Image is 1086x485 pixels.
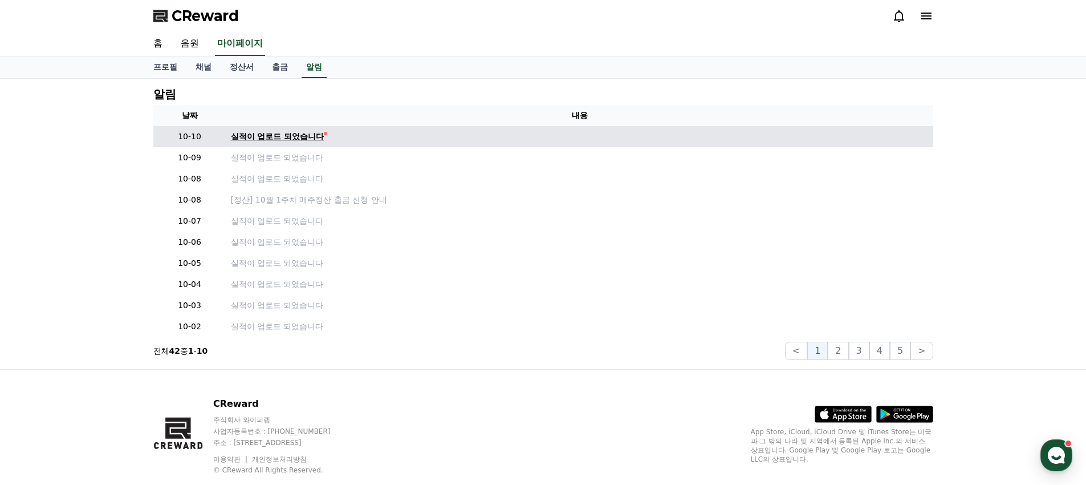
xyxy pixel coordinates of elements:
img: logo_orange.svg [18,18,27,27]
p: 주식회사 와이피랩 [213,415,352,425]
button: > [910,342,933,360]
a: [정산] 10월 1주차 매주정산 출금 신청 안내 [231,194,929,206]
a: 홈 [3,362,75,390]
p: 10-03 [158,300,222,312]
p: 10-05 [158,257,222,269]
a: 실적이 업로드 되었습니다 [231,278,929,290]
a: CReward [153,7,239,25]
strong: 42 [169,346,180,355]
button: 4 [869,342,890,360]
img: tab_keywords_by_traffic_grey.svg [113,66,123,75]
a: 채널 [186,56,221,78]
div: Domain Overview [43,67,102,75]
a: 실적이 업로드 되었습니다 [231,173,929,185]
a: 알림 [302,56,327,78]
a: 마이페이지 [215,32,265,56]
button: 5 [890,342,910,360]
p: 사업자등록번호 : [PHONE_NUMBER] [213,427,352,436]
a: 출금 [263,56,297,78]
p: App Store, iCloud, iCloud Drive 및 iTunes Store는 미국과 그 밖의 나라 및 지역에서 등록된 Apple Inc.의 서비스 상표입니다. Goo... [751,427,933,464]
img: tab_domain_overview_orange.svg [31,66,40,75]
button: < [785,342,807,360]
span: 설정 [176,379,190,388]
div: v 4.0.25 [32,18,56,27]
p: © CReward All Rights Reserved. [213,466,352,475]
span: 홈 [36,379,43,388]
p: 주소 : [STREET_ADDRESS] [213,438,352,447]
a: 실적이 업로드 되었습니다 [231,321,929,333]
strong: 10 [197,346,208,355]
p: 10-02 [158,321,222,333]
p: 10-06 [158,236,222,248]
a: 실적이 업로드 되었습니다 [231,215,929,227]
a: 이용약관 [213,455,249,463]
a: 실적이 업로드 되었습니다 [231,300,929,312]
button: 1 [807,342,828,360]
strong: 1 [188,346,194,355]
p: CReward [213,397,352,411]
p: 10-10 [158,131,222,143]
h4: 알림 [153,88,176,100]
span: CReward [172,7,239,25]
div: Domain: [DOMAIN_NAME] [30,30,125,39]
a: 개인정보처리방침 [252,455,307,463]
p: 10-08 [158,173,222,185]
p: 전체 중 - [153,345,208,357]
a: 실적이 업로드 되었습니다 [231,257,929,269]
a: 실적이 업로드 되었습니다 [231,131,929,143]
a: 설정 [147,362,219,390]
p: 10-09 [158,152,222,164]
p: 10-07 [158,215,222,227]
div: 실적이 업로드 되었습니다 [231,131,324,143]
a: 프로필 [144,56,186,78]
a: 실적이 업로드 되었습니다 [231,236,929,248]
a: 음원 [172,32,208,56]
a: 홈 [144,32,172,56]
span: 대화 [104,379,118,389]
button: 3 [849,342,869,360]
p: 10-04 [158,278,222,290]
button: 2 [828,342,848,360]
th: 날짜 [153,105,226,126]
p: 10-08 [158,194,222,206]
a: 정산서 [221,56,263,78]
div: Keywords by Traffic [126,67,192,75]
a: 대화 [75,362,147,390]
img: website_grey.svg [18,30,27,39]
a: 실적이 업로드 되었습니다 [231,152,929,164]
th: 내용 [226,105,933,126]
